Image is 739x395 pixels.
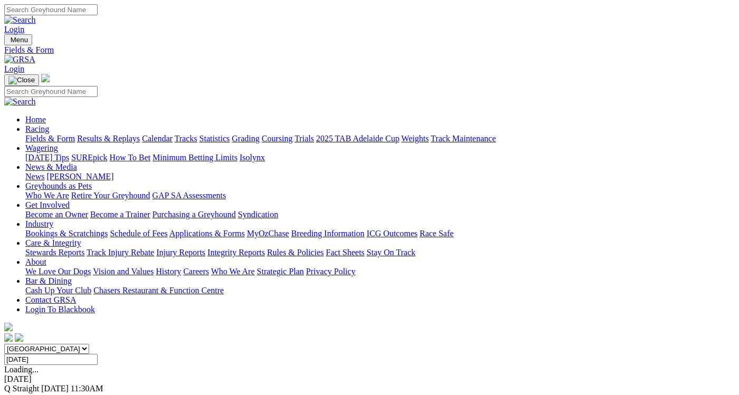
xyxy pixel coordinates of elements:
[71,191,150,200] a: Retire Your Greyhound
[4,15,36,25] img: Search
[25,210,735,219] div: Get Involved
[306,267,356,276] a: Privacy Policy
[25,267,735,276] div: About
[11,36,28,44] span: Menu
[25,229,735,238] div: Industry
[4,86,98,97] input: Search
[431,134,496,143] a: Track Maintenance
[25,238,81,247] a: Care & Integrity
[367,248,415,257] a: Stay On Track
[183,267,209,276] a: Careers
[142,134,172,143] a: Calendar
[152,153,237,162] a: Minimum Betting Limits
[4,64,24,73] a: Login
[71,384,103,393] span: 11:30AM
[25,219,53,228] a: Industry
[199,134,230,143] a: Statistics
[110,229,167,238] a: Schedule of Fees
[25,143,58,152] a: Wagering
[238,210,278,219] a: Syndication
[25,200,70,209] a: Get Involved
[25,162,77,171] a: News & Media
[4,34,32,45] button: Toggle navigation
[90,210,150,219] a: Become a Trainer
[25,115,46,124] a: Home
[25,286,91,295] a: Cash Up Your Club
[291,229,364,238] a: Breeding Information
[93,267,153,276] a: Vision and Values
[8,76,35,84] img: Close
[267,248,324,257] a: Rules & Policies
[294,134,314,143] a: Trials
[239,153,265,162] a: Isolynx
[207,248,265,257] a: Integrity Reports
[25,286,735,295] div: Bar & Dining
[152,210,236,219] a: Purchasing a Greyhound
[93,286,224,295] a: Chasers Restaurant & Function Centre
[419,229,453,238] a: Race Safe
[110,153,151,162] a: How To Bet
[232,134,260,143] a: Grading
[25,276,72,285] a: Bar & Dining
[25,305,95,314] a: Login To Blackbook
[4,333,13,342] img: facebook.svg
[25,134,75,143] a: Fields & Form
[87,248,154,257] a: Track Injury Rebate
[4,384,39,393] span: Q Straight
[71,153,107,162] a: SUREpick
[41,74,50,82] img: logo-grsa-white.png
[4,354,98,365] input: Select date
[25,134,735,143] div: Racing
[326,248,364,257] a: Fact Sheets
[152,191,226,200] a: GAP SA Assessments
[25,248,84,257] a: Stewards Reports
[25,124,49,133] a: Racing
[4,97,36,107] img: Search
[156,267,181,276] a: History
[401,134,429,143] a: Weights
[25,172,44,181] a: News
[41,384,69,393] span: [DATE]
[169,229,245,238] a: Applications & Forms
[25,181,92,190] a: Greyhounds as Pets
[4,374,735,384] div: [DATE]
[25,295,76,304] a: Contact GRSA
[25,267,91,276] a: We Love Our Dogs
[4,25,24,34] a: Login
[4,74,39,86] button: Toggle navigation
[211,267,255,276] a: Who We Are
[25,210,88,219] a: Become an Owner
[262,134,293,143] a: Coursing
[316,134,399,143] a: 2025 TAB Adelaide Cup
[4,365,39,374] span: Loading...
[25,248,735,257] div: Care & Integrity
[77,134,140,143] a: Results & Replays
[25,172,735,181] div: News & Media
[156,248,205,257] a: Injury Reports
[25,153,69,162] a: [DATE] Tips
[25,191,735,200] div: Greyhounds as Pets
[25,257,46,266] a: About
[367,229,417,238] a: ICG Outcomes
[247,229,289,238] a: MyOzChase
[25,229,108,238] a: Bookings & Scratchings
[257,267,304,276] a: Strategic Plan
[4,45,735,55] a: Fields & Form
[46,172,113,181] a: [PERSON_NAME]
[4,55,35,64] img: GRSA
[25,191,69,200] a: Who We Are
[4,323,13,331] img: logo-grsa-white.png
[175,134,197,143] a: Tracks
[25,153,735,162] div: Wagering
[4,4,98,15] input: Search
[15,333,23,342] img: twitter.svg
